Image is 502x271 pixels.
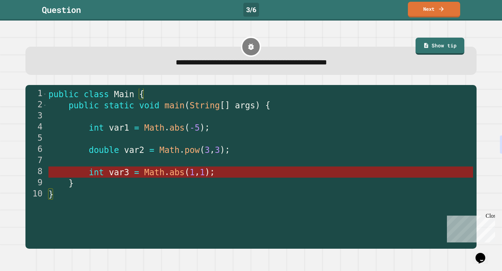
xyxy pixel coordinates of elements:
[43,88,47,100] span: Toggle code folding, rows 1 through 10
[84,90,109,99] span: class
[416,38,464,55] a: Show tip
[109,168,129,177] span: var3
[139,101,160,110] span: void
[215,145,220,155] span: 3
[25,144,47,155] div: 6
[190,101,220,110] span: String
[69,101,99,110] span: public
[25,88,47,100] div: 1
[205,145,210,155] span: 3
[134,168,139,177] span: =
[3,3,48,44] div: Chat with us now!Close
[124,145,144,155] span: var2
[89,145,119,155] span: double
[144,123,165,133] span: Math
[89,168,104,177] span: int
[235,101,255,110] span: args
[200,168,205,177] span: 1
[190,168,195,177] span: 1
[165,101,185,110] span: main
[25,189,47,200] div: 10
[190,123,200,133] span: -5
[473,243,495,264] iframe: chat widget
[169,168,184,177] span: abs
[43,100,47,111] span: Toggle code folding, rows 2 through 9
[144,168,165,177] span: Math
[243,3,259,17] div: 3 / 6
[185,145,200,155] span: pow
[89,123,104,133] span: int
[114,90,134,99] span: Main
[408,2,460,17] a: Next
[25,155,47,167] div: 7
[25,178,47,189] div: 9
[25,167,47,178] div: 8
[25,111,47,122] div: 3
[134,123,139,133] span: =
[159,145,180,155] span: Math
[444,213,495,242] iframe: chat widget
[25,100,47,111] div: 2
[42,3,81,16] div: Question
[109,123,129,133] span: var1
[25,133,47,144] div: 5
[25,122,47,133] div: 4
[48,90,79,99] span: public
[104,101,134,110] span: static
[169,123,184,133] span: abs
[149,145,154,155] span: =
